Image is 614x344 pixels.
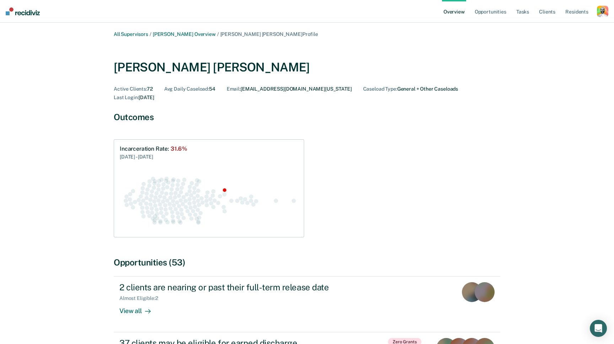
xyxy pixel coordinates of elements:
div: [DATE] - [DATE] [120,152,187,161]
span: [PERSON_NAME] [PERSON_NAME] Profile [220,31,318,37]
img: Recidiviz [6,7,40,15]
div: General + Other Caseloads [363,86,458,92]
div: [PERSON_NAME] [PERSON_NAME] [114,60,310,75]
div: Outcomes [114,112,500,122]
div: Almost Eligible : 2 [119,295,164,301]
a: [PERSON_NAME] Overview [153,31,216,37]
span: Active Clients : [114,86,147,92]
div: View all [119,301,159,315]
div: Swarm plot of all incarceration rates in the state for NOT_SEX_OFFENSE caseloads, highlighting va... [120,169,298,232]
div: Opportunities (53) [114,257,500,268]
div: 54 [164,86,215,92]
span: / [148,31,153,37]
a: Incarceration Rate:31.6%[DATE] - [DATE]Swarm plot of all incarceration rates in the state for NOT... [114,139,304,237]
a: 2 clients are nearing or past their full-term release dateAlmost Eligible:2View all [114,276,500,332]
span: Caseload Type : [363,86,397,92]
span: 31.6% [171,145,187,152]
div: [DATE] [114,95,154,101]
span: / [216,31,220,37]
span: Email : [227,86,241,92]
div: 72 [114,86,153,92]
a: All Supervisors [114,31,148,37]
span: Avg Daily Caseload : [164,86,209,92]
span: Last Login : [114,95,139,100]
div: Incarceration Rate : [120,145,187,152]
div: [EMAIL_ADDRESS][DOMAIN_NAME][US_STATE] [227,86,352,92]
div: 2 clients are nearing or past their full-term release date [119,282,369,292]
div: Open Intercom Messenger [590,320,607,337]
